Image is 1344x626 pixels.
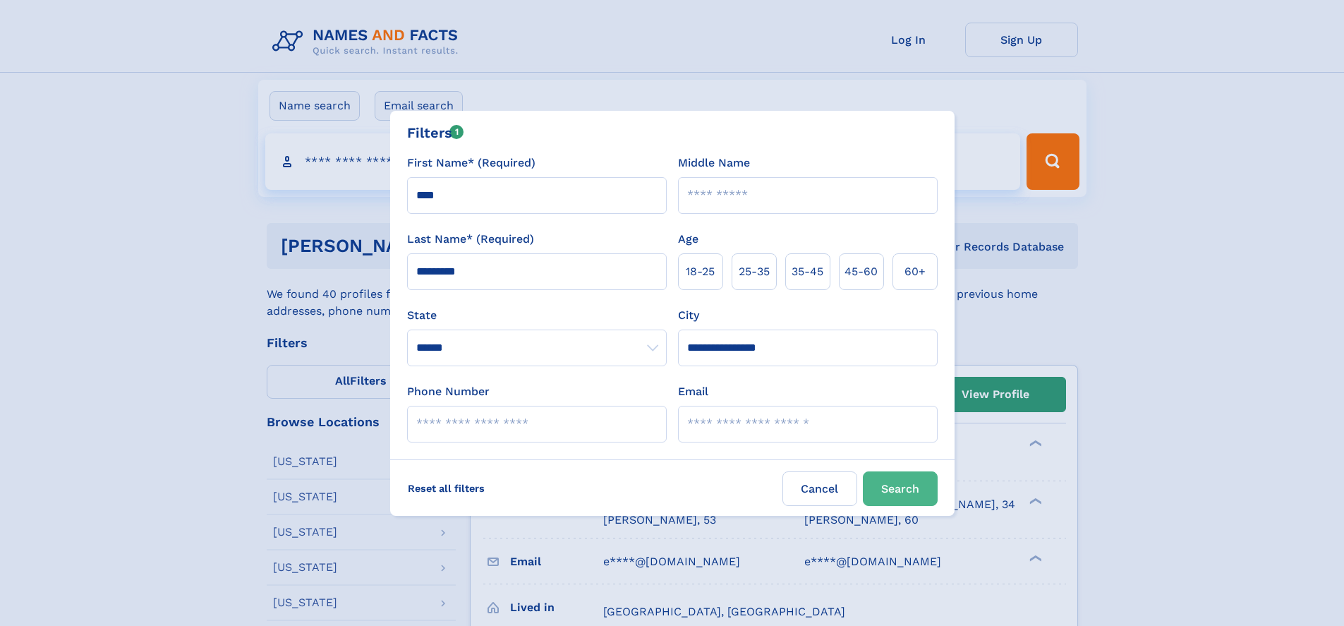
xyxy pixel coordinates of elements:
[399,471,494,505] label: Reset all filters
[904,263,926,280] span: 60+
[407,231,534,248] label: Last Name* (Required)
[686,263,715,280] span: 18‑25
[678,383,708,400] label: Email
[407,122,464,143] div: Filters
[844,263,878,280] span: 45‑60
[407,383,490,400] label: Phone Number
[739,263,770,280] span: 25‑35
[678,155,750,171] label: Middle Name
[407,307,667,324] label: State
[863,471,938,506] button: Search
[792,263,823,280] span: 35‑45
[782,471,857,506] label: Cancel
[407,155,535,171] label: First Name* (Required)
[678,307,699,324] label: City
[678,231,698,248] label: Age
